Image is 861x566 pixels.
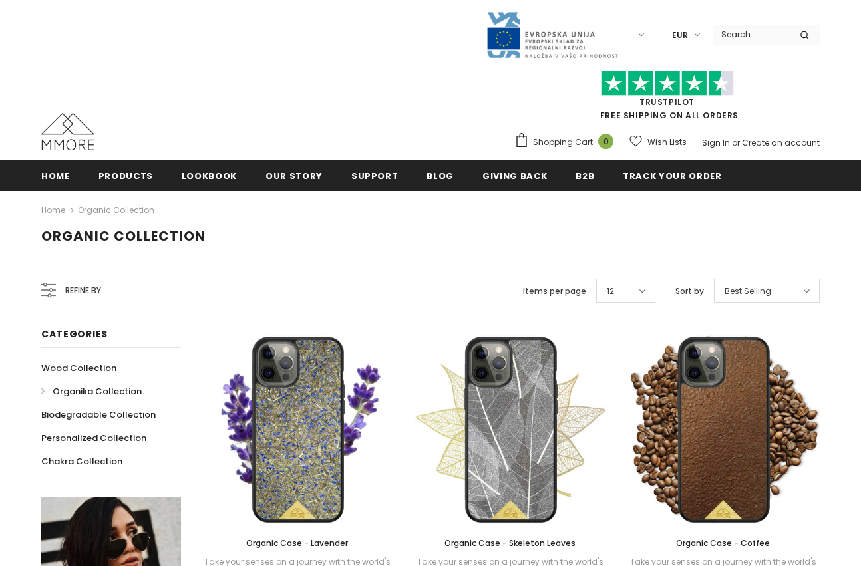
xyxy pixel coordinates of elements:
[65,283,101,298] span: Refine by
[639,96,695,108] a: Trustpilot
[533,136,593,149] span: Shopping Cart
[482,160,547,190] a: Giving back
[576,160,594,190] a: B2B
[41,170,70,182] span: Home
[41,227,206,245] span: Organic Collection
[351,160,399,190] a: support
[601,71,734,96] img: Trust Pilot Stars
[427,160,454,190] a: Blog
[41,202,65,218] a: Home
[41,450,122,473] a: Chakra Collection
[523,285,586,298] label: Items per page
[482,170,547,182] span: Giving back
[182,170,237,182] span: Lookbook
[623,170,721,182] span: Track your order
[647,136,687,149] span: Wish Lists
[265,170,323,182] span: Our Story
[41,113,94,150] img: MMORE Cases
[675,285,704,298] label: Sort by
[41,380,142,403] a: Organika Collection
[732,137,740,148] span: or
[351,170,399,182] span: support
[41,362,116,374] span: Wood Collection
[98,170,153,182] span: Products
[676,537,770,549] span: Organic Case - Coffee
[514,76,820,121] span: FREE SHIPPING ON ALL ORDERS
[486,29,619,40] a: Javni Razpis
[41,160,70,190] a: Home
[514,132,620,152] a: Shopping Cart 0
[702,137,730,148] a: Sign In
[607,285,614,298] span: 12
[713,25,790,44] input: Search Site
[623,160,721,190] a: Track your order
[576,170,594,182] span: B2B
[672,29,688,42] span: EUR
[201,536,394,551] a: Organic Case - Lavender
[41,455,122,468] span: Chakra Collection
[598,134,613,149] span: 0
[41,356,116,380] a: Wood Collection
[78,204,154,215] a: Organic Collection
[41,408,156,421] span: Biodegradable Collection
[486,11,619,59] img: Javni Razpis
[41,327,108,341] span: Categories
[725,285,771,298] span: Best Selling
[182,160,237,190] a: Lookbook
[41,432,146,444] span: Personalized Collection
[265,160,323,190] a: Our Story
[444,537,576,549] span: Organic Case - Skeleton Leaves
[246,537,348,549] span: Organic Case - Lavender
[41,426,146,450] a: Personalized Collection
[53,385,142,398] span: Organika Collection
[41,403,156,426] a: Biodegradable Collection
[427,170,454,182] span: Blog
[629,130,687,154] a: Wish Lists
[742,137,820,148] a: Create an account
[627,536,820,551] a: Organic Case - Coffee
[414,536,607,551] a: Organic Case - Skeleton Leaves
[98,160,153,190] a: Products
